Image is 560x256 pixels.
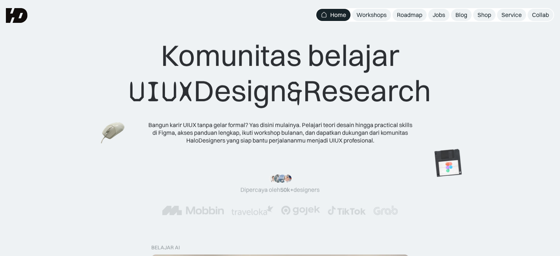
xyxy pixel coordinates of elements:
[473,9,496,21] a: Shop
[129,74,194,109] span: UIUX
[330,11,346,19] div: Home
[148,121,413,144] div: Bangun karir UIUX tanpa gelar formal? Yas disini mulainya. Pelajari teori desain hingga practical...
[151,245,180,251] div: belajar ai
[455,11,467,19] div: Blog
[280,186,293,193] span: 50k+
[428,9,450,21] a: Jobs
[497,9,526,21] a: Service
[528,9,553,21] a: Collab
[287,74,303,109] span: &
[532,11,549,19] div: Collab
[397,11,422,19] div: Roadmap
[451,9,472,21] a: Blog
[316,9,351,21] a: Home
[478,11,491,19] div: Shop
[433,11,445,19] div: Jobs
[352,9,391,21] a: Workshops
[240,186,320,194] div: Dipercaya oleh designers
[356,11,387,19] div: Workshops
[392,9,427,21] a: Roadmap
[501,11,522,19] div: Service
[129,38,431,109] div: Komunitas belajar Design Research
